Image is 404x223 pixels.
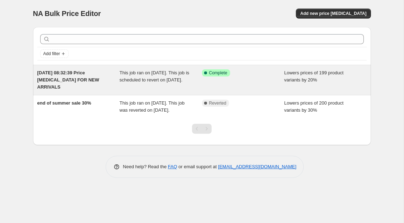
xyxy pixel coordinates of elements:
[284,70,344,83] span: Lowers prices of 199 product variants by 20%
[119,100,185,113] span: This job ran on [DATE]. This job was reverted on [DATE].
[37,70,99,90] span: [DATE] 08:32:39 Price [MEDICAL_DATA] FOR NEW ARRIVALS
[40,49,69,58] button: Add filter
[209,70,227,76] span: Complete
[209,100,227,106] span: Reverted
[218,164,296,169] a: [EMAIL_ADDRESS][DOMAIN_NAME]
[43,51,60,57] span: Add filter
[296,9,371,18] button: Add new price [MEDICAL_DATA]
[168,164,177,169] a: FAQ
[119,70,189,83] span: This job ran on [DATE]. This job is scheduled to revert on [DATE].
[123,164,168,169] span: Need help? Read the
[33,10,101,17] span: NA Bulk Price Editor
[177,164,218,169] span: or email support at
[37,100,91,106] span: end of summer sale 30%
[300,11,366,16] span: Add new price [MEDICAL_DATA]
[192,124,212,134] nav: Pagination
[284,100,344,113] span: Lowers prices of 200 product variants by 30%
